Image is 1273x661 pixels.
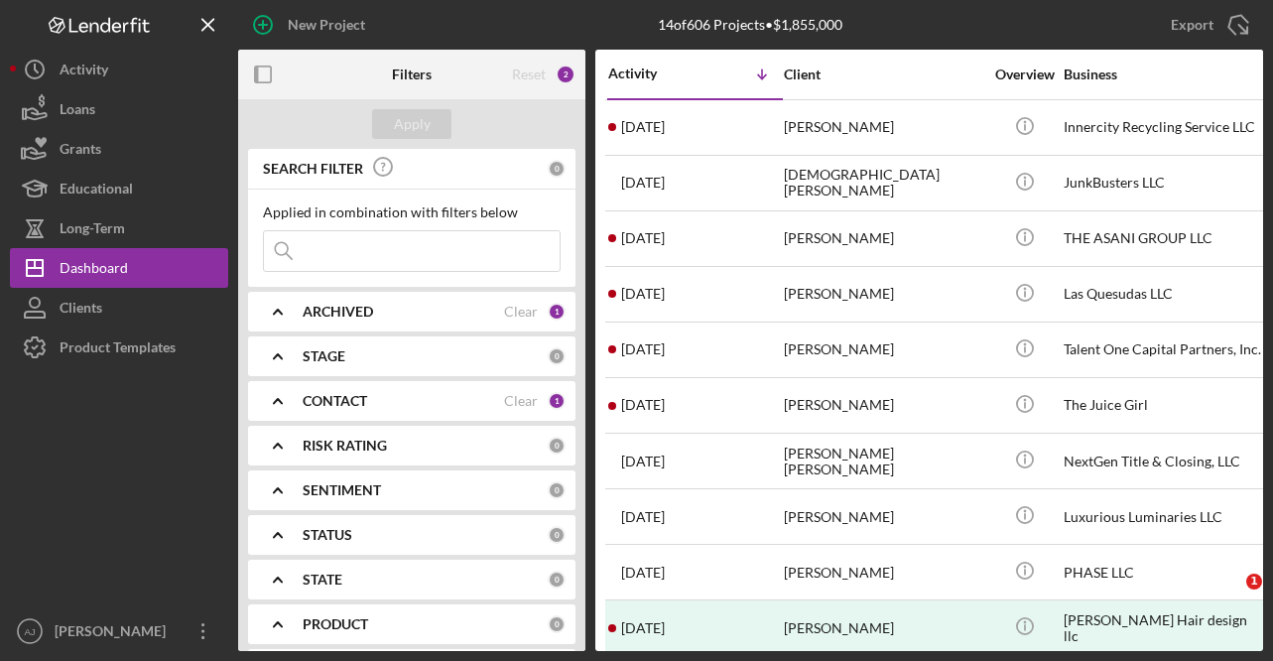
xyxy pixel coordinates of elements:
button: Long-Term [10,208,228,248]
div: Innercity Recycling Service LLC [1064,101,1262,154]
time: 2025-06-05 17:08 [621,454,665,469]
div: Apply [394,109,431,139]
div: The Juice Girl [1064,379,1262,432]
div: 2 [556,65,575,84]
div: Overview [987,66,1062,82]
div: 0 [548,347,566,365]
time: 2025-07-08 13:27 [621,397,665,413]
div: PHASE LLC [1064,546,1262,598]
div: 1 [548,392,566,410]
div: [PERSON_NAME] [784,268,982,321]
div: Dashboard [60,248,128,293]
div: Business [1064,66,1262,82]
div: New Project [288,5,365,45]
div: Clear [504,304,538,320]
div: Loans [60,89,95,134]
div: Applied in combination with filters below [263,204,561,220]
div: [PERSON_NAME] [784,379,982,432]
b: SENTIMENT [303,482,381,498]
button: Product Templates [10,328,228,367]
div: 0 [548,160,566,178]
span: 1 [1246,574,1262,590]
time: 2025-07-19 00:04 [621,341,665,357]
div: 0 [548,437,566,455]
div: [PERSON_NAME] [50,611,179,656]
b: PRODUCT [303,616,368,632]
div: Las Quesudas LLC [1064,268,1262,321]
div: Long-Term [60,208,125,253]
div: [PERSON_NAME] [784,212,982,265]
b: CONTACT [303,393,367,409]
button: Activity [10,50,228,89]
div: [DEMOGRAPHIC_DATA][PERSON_NAME] [784,157,982,209]
b: ARCHIVED [303,304,373,320]
div: [PERSON_NAME] [784,546,982,598]
b: STATUS [303,527,352,543]
button: Dashboard [10,248,228,288]
b: STATE [303,572,342,588]
div: 0 [548,526,566,544]
div: Educational [60,169,133,213]
button: New Project [238,5,385,45]
button: Educational [10,169,228,208]
div: [PERSON_NAME] [784,601,982,654]
div: THE ASANI GROUP LLC [1064,212,1262,265]
b: RISK RATING [303,438,387,454]
div: Client [784,66,982,82]
div: Talent One Capital Partners, Inc. [1064,324,1262,376]
time: 2025-05-16 16:39 [621,509,665,525]
div: [PERSON_NAME] [784,101,982,154]
text: AJ [24,626,35,637]
div: NextGen Title & Closing, LLC [1064,435,1262,487]
div: Activity [608,66,696,81]
b: STAGE [303,348,345,364]
div: 0 [548,571,566,589]
iframe: Intercom live chat [1206,574,1253,621]
button: Export [1151,5,1263,45]
div: Luxurious Luminaries LLC [1064,490,1262,543]
div: Activity [60,50,108,94]
div: Reset [512,66,546,82]
div: Clients [60,288,102,332]
button: Clients [10,288,228,328]
time: 2025-08-08 00:56 [621,230,665,246]
div: Export [1171,5,1213,45]
time: 2025-03-21 16:56 [621,620,665,636]
button: Loans [10,89,228,129]
div: 14 of 606 Projects • $1,855,000 [658,17,842,33]
div: Grants [60,129,101,174]
div: [PERSON_NAME] Hair design llc [1064,601,1262,654]
div: 0 [548,615,566,633]
div: Product Templates [60,328,176,372]
div: 1 [548,303,566,321]
button: Grants [10,129,228,169]
time: 2025-05-07 17:27 [621,565,665,581]
div: [PERSON_NAME] [784,324,982,376]
b: Filters [392,66,432,82]
div: [PERSON_NAME] [784,490,982,543]
div: Clear [504,393,538,409]
time: 2025-07-26 06:39 [621,286,665,302]
div: [PERSON_NAME] [PERSON_NAME] [784,435,982,487]
button: Apply [372,109,451,139]
div: JunkBusters LLC [1064,157,1262,209]
b: SEARCH FILTER [263,161,363,177]
div: 0 [548,481,566,499]
button: AJ[PERSON_NAME] [10,611,228,651]
time: 2025-08-16 21:29 [621,119,665,135]
time: 2025-08-14 19:39 [621,175,665,191]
